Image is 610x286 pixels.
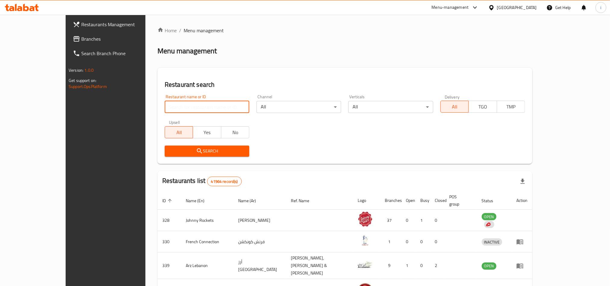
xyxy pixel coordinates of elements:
td: 1 [401,253,415,279]
img: Arz Lebanon [358,257,373,272]
span: No [224,128,247,137]
nav: breadcrumb [157,27,532,34]
a: Support.OpsPlatform [69,83,107,90]
div: All [257,101,341,113]
span: POS group [449,193,470,208]
a: Restaurants Management [68,17,167,32]
span: Name (Ar) [238,197,264,204]
img: delivery hero logo [485,222,491,227]
span: INACTIVE [482,239,502,246]
span: Get support on: [69,77,96,84]
span: 41964 record(s) [207,179,241,184]
td: 9 [380,253,401,279]
span: Search [170,147,244,155]
h2: Restaurants list [162,176,242,186]
span: 1.0.0 [84,66,94,74]
th: Closed [430,191,444,210]
span: Restaurants Management [81,21,163,28]
td: 0 [401,231,415,253]
button: TGO [468,101,497,113]
span: All [443,102,466,111]
td: French Connection [181,231,234,253]
div: [GEOGRAPHIC_DATA] [497,4,537,11]
button: All [165,126,193,138]
div: Indicates that the vendor menu management has been moved to DH Catalog service [484,221,494,228]
span: All [167,128,191,137]
td: 0 [401,210,415,231]
span: ID [162,197,174,204]
td: 1 [415,210,430,231]
td: Johnny Rockets [181,210,234,231]
button: No [221,126,249,138]
img: French Connection [358,233,373,248]
td: أرز [GEOGRAPHIC_DATA] [234,253,286,279]
div: Menu [516,238,528,245]
td: 1 [380,231,401,253]
td: 0 [415,253,430,279]
div: Export file [515,174,530,189]
span: OPEN [482,213,496,220]
td: 339 [157,253,181,279]
td: 328 [157,210,181,231]
a: Branches [68,32,167,46]
th: Branches [380,191,401,210]
li: / [179,27,181,34]
th: Logo [353,191,380,210]
img: Johnny Rockets [358,212,373,227]
td: Arz Lebanon [181,253,234,279]
span: Yes [195,128,219,137]
button: Yes [193,126,221,138]
td: 330 [157,231,181,253]
td: [PERSON_NAME],[PERSON_NAME] & [PERSON_NAME] [286,253,353,279]
th: Open [401,191,415,210]
span: Search Branch Phone [81,50,163,57]
span: TGO [471,102,494,111]
th: Action [512,191,532,210]
button: All [440,101,469,113]
span: Ref. Name [291,197,317,204]
span: i [600,4,601,11]
span: Name (En) [186,197,212,204]
h2: Menu management [157,46,217,56]
a: Search Branch Phone [68,46,167,61]
div: Menu [516,262,528,269]
button: Search [165,146,249,157]
td: 2 [430,253,444,279]
td: [PERSON_NAME] [234,210,286,231]
span: Branches [81,35,163,42]
td: 37 [380,210,401,231]
td: 0 [430,231,444,253]
td: فرنش كونكشن [234,231,286,253]
label: Upsell [169,120,180,124]
h2: Restaurant search [165,80,525,89]
button: TMP [497,101,525,113]
input: Search for restaurant name or ID.. [165,101,249,113]
th: Busy [415,191,430,210]
span: OPEN [482,262,496,269]
div: Total records count [207,177,242,186]
span: Status [482,197,501,204]
span: Menu management [184,27,224,34]
td: 0 [430,210,444,231]
div: All [348,101,433,113]
span: TMP [500,102,523,111]
td: 0 [415,231,430,253]
div: Menu-management [432,4,469,11]
span: Version: [69,66,83,74]
label: Delivery [445,95,460,99]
